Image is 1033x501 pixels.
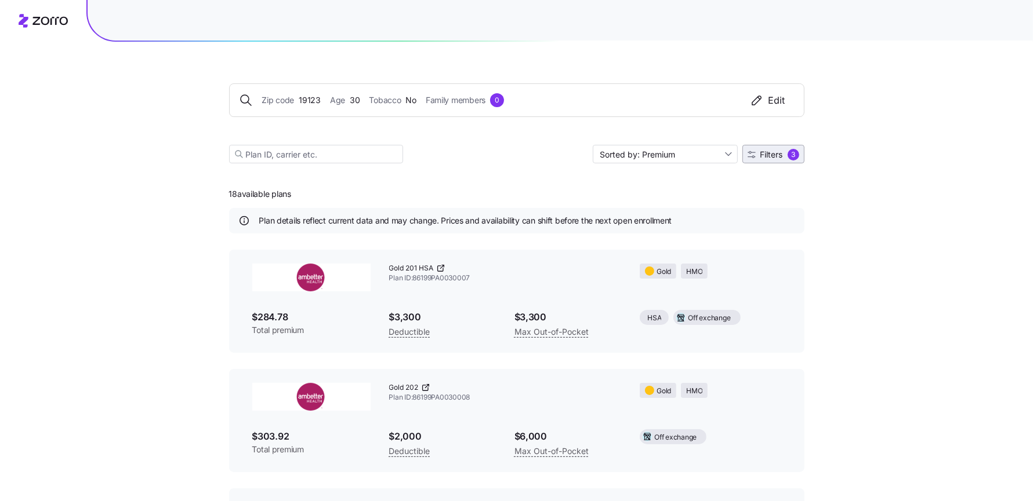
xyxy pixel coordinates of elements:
span: $6,000 [514,429,621,444]
span: $2,000 [389,429,496,444]
input: Sort by [593,145,738,163]
span: $303.92 [252,429,371,444]
div: 0 [490,93,504,107]
button: Filters3 [742,145,804,163]
button: Edit [741,93,795,107]
span: Family members [426,94,485,107]
span: $284.78 [252,310,371,324]
span: No [406,94,416,107]
span: Gold [657,386,671,397]
span: Total premium [252,444,371,455]
span: Filters [760,151,783,159]
span: Gold 201 HSA [389,264,434,273]
span: Deductible [389,325,430,339]
span: 18 available plans [229,188,291,200]
span: Off exchange [654,432,697,443]
span: Tobacco [369,94,401,107]
span: Total premium [252,324,371,336]
span: 30 [350,94,360,107]
span: $3,300 [389,310,496,324]
span: Max Out-of-Pocket [514,444,589,458]
img: Ambetter [252,264,371,291]
span: Off exchange [688,313,730,324]
span: 19123 [299,94,321,107]
span: HMO [686,266,702,277]
span: Plan details reflect current data and may change. Prices and availability can shift before the ne... [259,215,672,226]
span: Zip code [262,94,295,107]
span: HSA [647,313,661,324]
input: Plan ID, carrier etc. [229,145,403,163]
span: $3,300 [514,310,621,324]
span: HMO [686,386,702,397]
div: Edit [750,93,785,107]
span: Gold [657,266,671,277]
span: Plan ID: 86199PA0030008 [389,393,622,403]
span: Plan ID: 86199PA0030007 [389,273,622,283]
span: Age [330,94,345,107]
span: Gold 202 [389,383,419,393]
img: Ambetter [252,383,371,411]
span: Max Out-of-Pocket [514,325,589,339]
div: 3 [788,149,799,160]
span: Deductible [389,444,430,458]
